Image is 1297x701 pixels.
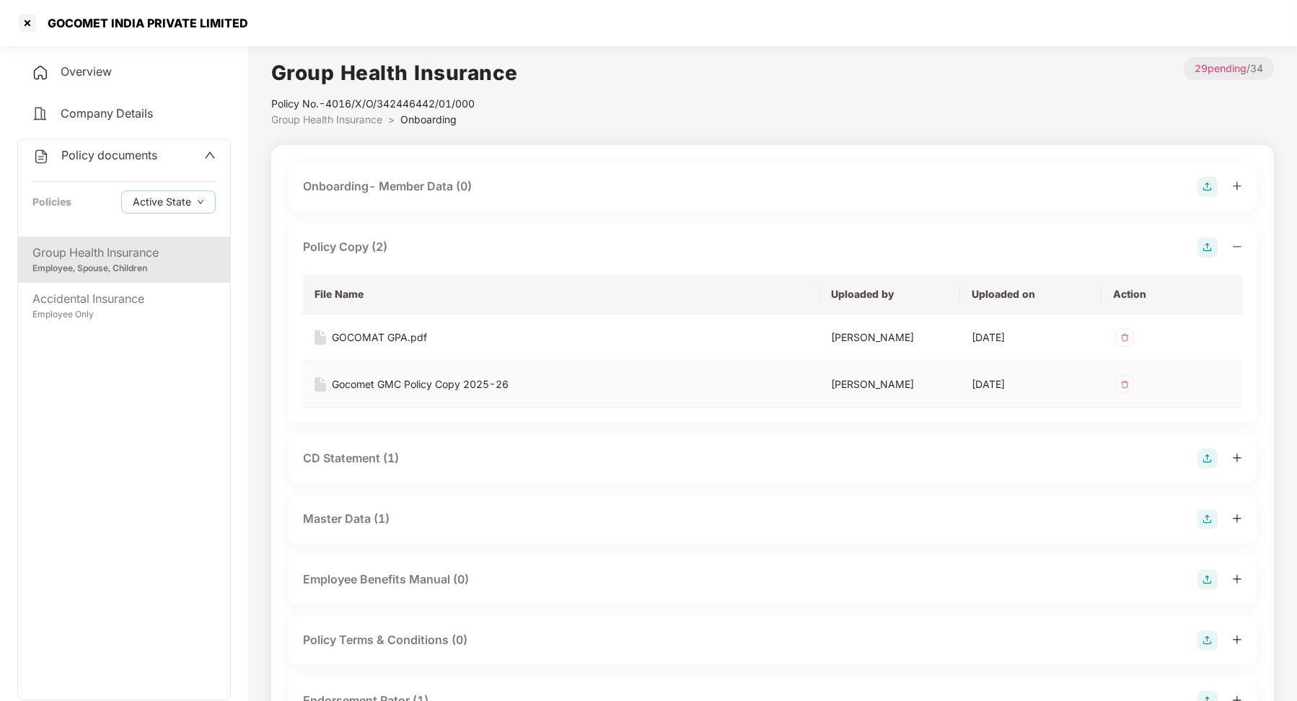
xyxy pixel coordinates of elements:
[271,57,518,89] h1: Group Health Insurance
[303,275,819,314] th: File Name
[32,194,71,210] div: Policies
[32,64,49,81] img: svg+xml;base64,PHN2ZyB4bWxucz0iaHR0cDovL3d3dy53My5vcmcvMjAwMC9zdmciIHdpZHRoPSIyNCIgaGVpZ2h0PSIyNC...
[1197,509,1218,529] img: svg+xml;base64,PHN2ZyB4bWxucz0iaHR0cDovL3d3dy53My5vcmcvMjAwMC9zdmciIHdpZHRoPSIyOCIgaGVpZ2h0PSIyOC...
[1232,513,1242,524] span: plus
[1184,57,1274,80] p: / 34
[388,113,395,125] span: >
[1232,181,1242,191] span: plus
[831,330,949,345] div: [PERSON_NAME]
[1113,326,1136,349] img: svg+xml;base64,PHN2ZyB4bWxucz0iaHR0cDovL3d3dy53My5vcmcvMjAwMC9zdmciIHdpZHRoPSIzMiIgaGVpZ2h0PSIzMi...
[61,64,112,79] span: Overview
[133,194,191,210] span: Active State
[1197,570,1218,590] img: svg+xml;base64,PHN2ZyB4bWxucz0iaHR0cDovL3d3dy53My5vcmcvMjAwMC9zdmciIHdpZHRoPSIyOCIgaGVpZ2h0PSIyOC...
[972,376,1089,392] div: [DATE]
[1195,62,1247,74] span: 29 pending
[32,105,49,123] img: svg+xml;base64,PHN2ZyB4bWxucz0iaHR0cDovL3d3dy53My5vcmcvMjAwMC9zdmciIHdpZHRoPSIyNCIgaGVpZ2h0PSIyNC...
[303,631,467,649] div: Policy Terms & Conditions (0)
[819,275,960,314] th: Uploaded by
[400,113,457,125] span: Onboarding
[1197,177,1218,197] img: svg+xml;base64,PHN2ZyB4bWxucz0iaHR0cDovL3d3dy53My5vcmcvMjAwMC9zdmciIHdpZHRoPSIyOCIgaGVpZ2h0PSIyOC...
[61,106,153,120] span: Company Details
[204,149,216,161] span: up
[831,376,949,392] div: [PERSON_NAME]
[303,449,399,467] div: CD Statement (1)
[32,290,216,308] div: Accidental Insurance
[315,377,326,392] img: svg+xml;base64,PHN2ZyB4bWxucz0iaHR0cDovL3d3dy53My5vcmcvMjAwMC9zdmciIHdpZHRoPSIxNiIgaGVpZ2h0PSIyMC...
[332,330,427,345] div: GOCOMAT GPA.pdf
[303,177,472,195] div: Onboarding- Member Data (0)
[1197,449,1218,469] img: svg+xml;base64,PHN2ZyB4bWxucz0iaHR0cDovL3d3dy53My5vcmcvMjAwMC9zdmciIHdpZHRoPSIyOCIgaGVpZ2h0PSIyOC...
[32,244,216,262] div: Group Health Insurance
[197,198,204,206] span: down
[303,570,469,588] div: Employee Benefits Manual (0)
[1232,242,1242,252] span: minus
[303,510,390,528] div: Master Data (1)
[32,308,216,322] div: Employee Only
[332,376,509,392] div: Gocomet GMC Policy Copy 2025-26
[271,113,382,125] span: Group Health Insurance
[1232,574,1242,584] span: plus
[1197,630,1218,651] img: svg+xml;base64,PHN2ZyB4bWxucz0iaHR0cDovL3d3dy53My5vcmcvMjAwMC9zdmciIHdpZHRoPSIyOCIgaGVpZ2h0PSIyOC...
[32,262,216,275] div: Employee, Spouse, Children
[39,16,248,30] div: GOCOMET INDIA PRIVATE LIMITED
[1232,453,1242,463] span: plus
[315,330,326,345] img: svg+xml;base64,PHN2ZyB4bWxucz0iaHR0cDovL3d3dy53My5vcmcvMjAwMC9zdmciIHdpZHRoPSIxNiIgaGVpZ2h0PSIyMC...
[303,238,387,256] div: Policy Copy (2)
[1232,635,1242,645] span: plus
[61,148,157,162] span: Policy documents
[972,330,1089,345] div: [DATE]
[271,96,518,112] div: Policy No.- 4016/X/O/342446442/01/000
[1102,275,1242,314] th: Action
[32,148,50,165] img: svg+xml;base64,PHN2ZyB4bWxucz0iaHR0cDovL3d3dy53My5vcmcvMjAwMC9zdmciIHdpZHRoPSIyNCIgaGVpZ2h0PSIyNC...
[960,275,1101,314] th: Uploaded on
[1113,373,1136,396] img: svg+xml;base64,PHN2ZyB4bWxucz0iaHR0cDovL3d3dy53My5vcmcvMjAwMC9zdmciIHdpZHRoPSIzMiIgaGVpZ2h0PSIzMi...
[1197,237,1218,257] img: svg+xml;base64,PHN2ZyB4bWxucz0iaHR0cDovL3d3dy53My5vcmcvMjAwMC9zdmciIHdpZHRoPSIyOCIgaGVpZ2h0PSIyOC...
[121,190,216,213] button: Active Statedown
